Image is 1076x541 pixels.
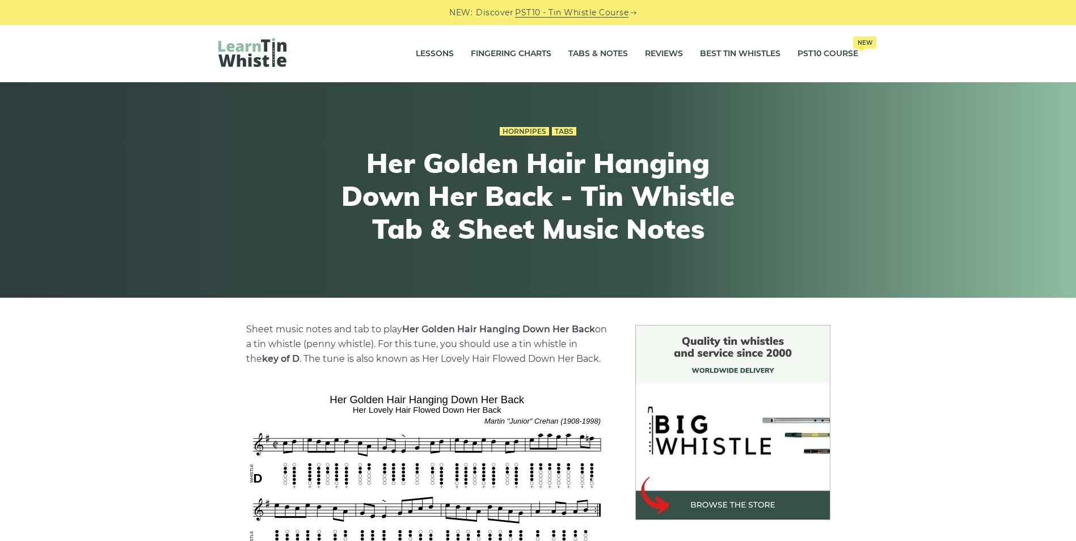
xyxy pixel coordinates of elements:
[700,40,780,68] a: Best Tin Whistles
[471,40,551,68] a: Fingering Charts
[645,40,683,68] a: Reviews
[797,40,858,68] a: PST10 CourseNew
[246,322,608,366] p: Sheet music notes and tab to play on a tin whistle (penny whistle). For this tune, you should use...
[568,40,628,68] a: Tabs & Notes
[500,127,549,136] a: Hornpipes
[635,325,830,520] img: BigWhistle Tin Whistle Store
[416,40,454,68] a: Lessons
[330,147,747,245] h1: Her Golden Hair Hanging Down Her Back - Tin Whistle Tab & Sheet Music Notes
[218,38,286,67] img: LearnTinWhistle.com
[853,36,876,49] span: New
[402,324,595,335] strong: Her Golden Hair Hanging Down Her Back
[552,127,576,136] a: Tabs
[262,353,299,364] strong: key of D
